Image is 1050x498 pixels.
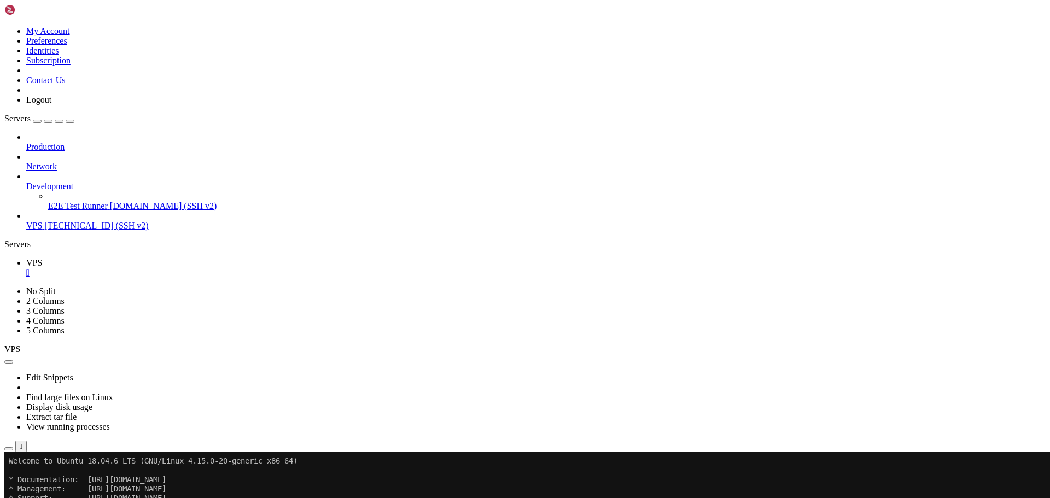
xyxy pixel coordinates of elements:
a: Find large files on Linux [26,392,113,402]
span: VPS [4,344,20,354]
li: VPS [TECHNICAL_ID] (SSH v2) [26,211,1046,231]
a: View running processes [26,422,110,431]
a: 4 Columns [26,316,65,325]
span: VPS [26,258,42,267]
span: VPS [26,221,42,230]
li: Production [26,132,1046,152]
a: 5 Columns [26,326,65,335]
x-row: * Documentation: [URL][DOMAIN_NAME] [4,23,908,32]
span: Network [26,162,57,171]
a: Subscription [26,56,71,65]
span: [DOMAIN_NAME] (SSH v2) [110,201,217,210]
div:  [20,442,22,450]
button:  [15,441,27,452]
a: VPS [26,258,1046,278]
div: Servers [4,239,1046,249]
a: Development [26,181,1046,191]
li: Network [26,152,1046,172]
a: Extract tar file [26,412,77,421]
a: E2E Test Runner [DOMAIN_NAME] (SSH v2) [48,201,1046,211]
x-row: * Management: [URL][DOMAIN_NAME] [4,32,908,42]
li: Development [26,172,1046,211]
x-row: Welcome to Ubuntu 18.04.6 LTS (GNU/Linux 4.15.0-20-generic x86_64) [4,4,908,14]
a: Servers [4,114,74,123]
span: [TECHNICAL_ID] (SSH v2) [44,221,148,230]
a: Contact Us [26,75,66,85]
a: 3 Columns [26,306,65,315]
a: VPS [TECHNICAL_ID] (SSH v2) [26,221,1046,231]
a: Production [26,142,1046,152]
a: Identities [26,46,59,55]
a: Preferences [26,36,67,45]
a:  [26,268,1046,278]
a: Display disk usage [26,402,92,412]
span: Development [26,181,73,191]
span: Production [26,142,65,151]
span: E2E Test Runner [48,201,108,210]
a: Edit Snippets [26,373,73,382]
x-row: root@racknerd-48e84a3:~# [4,60,908,69]
a: My Account [26,26,70,36]
a: 2 Columns [26,296,65,306]
x-row: * Support: [URL][DOMAIN_NAME] [4,42,908,51]
span: Servers [4,114,31,123]
img: Shellngn [4,4,67,15]
div: (25, 6) [120,60,124,69]
a: Logout [26,95,51,104]
x-row: Last login: [DATE] from [TECHNICAL_ID] [4,51,908,60]
a: No Split [26,286,56,296]
li: E2E Test Runner [DOMAIN_NAME] (SSH v2) [48,191,1046,211]
a: Network [26,162,1046,172]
